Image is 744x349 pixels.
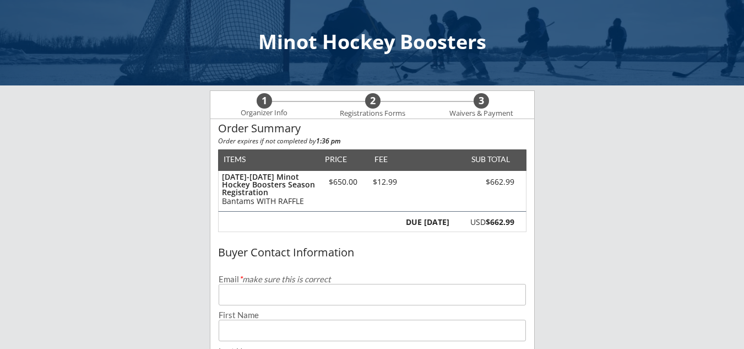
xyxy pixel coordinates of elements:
div: PRICE [320,155,352,163]
div: Minot Hockey Boosters [11,32,733,52]
div: [DATE]-[DATE] Minot Hockey Boosters Season Registration [222,173,315,196]
div: SUB TOTAL [467,155,510,163]
div: $12.99 [367,178,404,186]
div: Waivers & Payment [443,109,519,118]
div: Email [219,275,526,283]
div: FEE [367,155,395,163]
div: Order Summary [218,122,526,135]
div: 1 [257,95,272,107]
div: Registrations Forms [335,109,411,118]
em: make sure this is correct [239,274,331,284]
div: USD [455,218,514,226]
div: DUE [DATE] [404,218,449,226]
div: Organizer Info [234,109,295,117]
div: 3 [474,95,489,107]
div: First Name [219,311,526,319]
div: Buyer Contact Information [218,246,526,259]
div: Order expires if not completed by [218,138,526,144]
div: 2 [365,95,381,107]
div: $662.99 [452,178,514,186]
div: Bantams WITH RAFFLE [222,197,315,205]
strong: 1:36 pm [316,136,340,146]
strong: $662.99 [486,217,514,227]
div: $650.00 [320,178,367,186]
div: ITEMS [224,155,263,163]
